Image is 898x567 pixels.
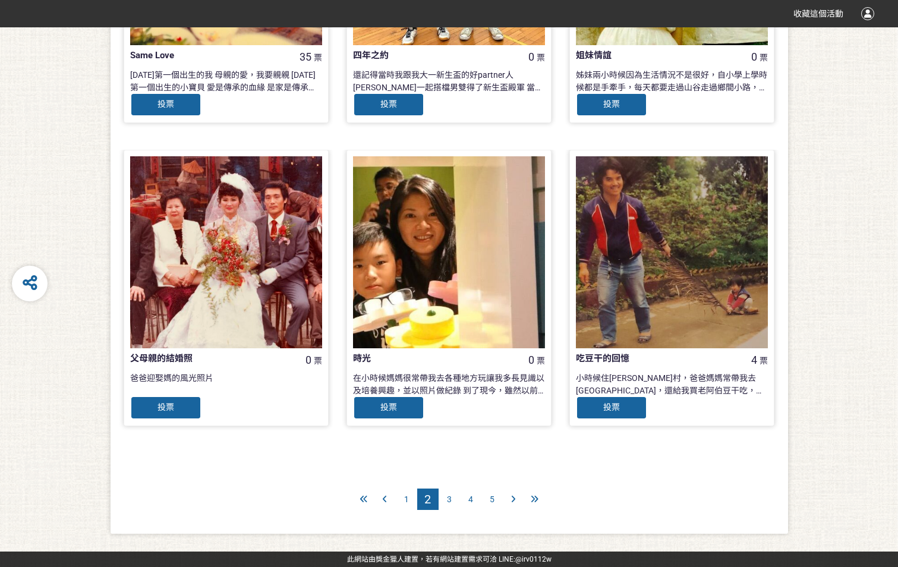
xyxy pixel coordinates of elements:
div: Same Love [130,49,283,62]
span: 4 [468,494,473,504]
div: 姊妹兩小時候因為生活情況不是很好，自小學上學時候都是手牽手，每天都要走過山谷走過鄉間小路，偶爾會碰到兇猛的野狗擋住去路，姐妹倆都會互相扶持，手上各拿一支棍棒趕走野狗平安的上學，兩人都有很好的歸宿... [576,69,768,93]
div: 還記得當時我跟我大一新生盃的好partner人[PERSON_NAME]一起搭檔男雙得了新生盃殿軍 當時說好我們一定要在大學生涯的臺大杯再次闖進四強 沒想到再次在四強的賽場上相見是在團體的冠軍賽... [353,69,545,93]
span: 可洽 LINE: [347,555,552,563]
span: 0 [751,51,757,63]
span: 0 [305,354,311,366]
span: 0 [528,51,534,63]
span: 0 [528,354,534,366]
span: 投票 [380,99,397,109]
a: 吃豆干的回憶4票小時候住[PERSON_NAME]村，爸爸媽媽常帶我去[GEOGRAPHIC_DATA]，還給我買老阿伯豆干吃，我猴急要吃常常拿竹籤刺到自己！一次走訪剛好遇到棕櫚樹落葉， 雖然嚇... [569,150,774,426]
span: 投票 [380,402,397,412]
span: 投票 [157,99,174,109]
div: 爸爸迎娶媽的風光照片 [130,372,322,396]
span: 票 [537,356,545,366]
div: 姐妹情誼 [576,49,729,62]
span: 票 [760,356,768,366]
span: 4 [751,354,757,366]
span: 3 [447,494,452,504]
span: 投票 [603,99,620,109]
div: [DATE]第一個出生的我 母親的愛，我要親親 [DATE]第一個出生的小寶貝 愛是傳承的血緣 是家是傳承是責任 「從前的愛，現在依舊」 [130,69,322,93]
span: 投票 [157,402,174,412]
div: 四年之約 [353,49,506,62]
span: 票 [760,53,768,62]
span: 票 [537,53,545,62]
span: 投票 [603,402,620,412]
div: 在小時候媽媽很常帶我去各種地方玩讓我多長見識以及培養興趣，並以照片做紀錄 到了現今，雖然以前去的地方已經消失或成回憶 但與家人的感情卻依然良好 [353,372,545,396]
a: 時光0票在小時候媽媽很常帶我去各種地方玩讓我多長見識以及培養興趣，並以照片做紀錄 到了現今，雖然以前去的地方已經消失或成回憶 但與家人的感情卻依然良好投票 [346,150,552,426]
div: 時光 [353,352,506,366]
span: 1 [404,494,409,504]
span: 2 [424,492,431,506]
span: 收藏這個活動 [793,9,843,18]
span: 5 [490,494,494,504]
div: 父母親的結婚照 [130,352,283,366]
a: 此網站由獎金獵人建置，若有網站建置需求 [347,555,483,563]
div: 小時候住[PERSON_NAME]村，爸爸媽媽常帶我去[GEOGRAPHIC_DATA]，還給我買老阿伯豆干吃，我猴急要吃常常拿竹籤刺到自己！一次走訪剛好遇到棕櫚樹落葉， 雖然嚇了一跳但淘氣的老... [576,372,768,396]
div: 吃豆干的回憶 [576,352,729,366]
span: 票 [314,356,322,366]
a: @irv0112w [515,555,552,563]
a: 父母親的結婚照0票爸爸迎娶媽的風光照片投票 [124,150,329,426]
span: 35 [300,51,311,63]
span: 票 [314,53,322,62]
